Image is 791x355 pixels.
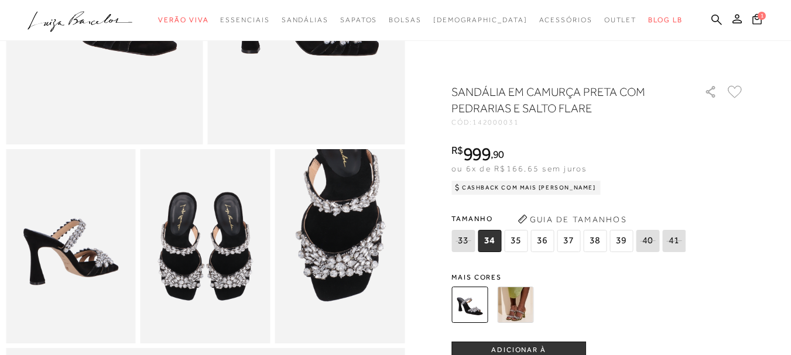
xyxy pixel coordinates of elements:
span: [DEMOGRAPHIC_DATA] [433,16,528,24]
div: Cashback com Mais [PERSON_NAME] [451,181,601,195]
span: Outlet [604,16,637,24]
span: 36 [530,230,554,252]
div: CÓD: [451,119,686,126]
a: categoryNavScreenReaderText [220,9,269,31]
span: 40 [636,230,659,252]
span: Acessórios [539,16,593,24]
a: BLOG LB [648,9,682,31]
a: categoryNavScreenReaderText [158,9,208,31]
span: 37 [557,230,580,252]
img: image [275,149,405,344]
span: 41 [662,230,686,252]
span: Tamanho [451,210,689,228]
span: 90 [493,148,504,160]
span: 39 [609,230,633,252]
span: 1 [758,12,766,20]
span: BLOG LB [648,16,682,24]
h1: SANDÁLIA EM CAMURÇA PRETA COM PEDRARIAS E SALTO FLARE [451,84,671,116]
a: noSubCategoriesText [433,9,528,31]
span: 142000031 [472,118,519,126]
img: SANDÁLIA EM CAMURÇA VERDE ASPARGO COM PEDRARIAS E SALTO FLARE [497,287,533,323]
span: ou 6x de R$166,65 sem juros [451,164,587,173]
i: R$ [451,145,463,156]
span: Sandálias [282,16,328,24]
img: image [6,149,136,344]
span: Bolsas [389,16,422,24]
img: image [141,149,270,344]
a: categoryNavScreenReaderText [389,9,422,31]
button: Guia de Tamanhos [513,210,631,229]
span: 34 [478,230,501,252]
img: SANDÁLIA EM CAMURÇA PRETA COM PEDRARIAS E SALTO FLARE [451,287,488,323]
a: categoryNavScreenReaderText [282,9,328,31]
span: Essenciais [220,16,269,24]
span: Sapatos [340,16,377,24]
button: 1 [749,13,765,29]
a: categoryNavScreenReaderText [539,9,593,31]
span: 999 [463,143,491,164]
i: , [491,149,504,160]
span: Mais cores [451,274,744,281]
span: 38 [583,230,607,252]
span: 35 [504,230,528,252]
a: categoryNavScreenReaderText [604,9,637,31]
a: categoryNavScreenReaderText [340,9,377,31]
span: 33 [451,230,475,252]
span: Verão Viva [158,16,208,24]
